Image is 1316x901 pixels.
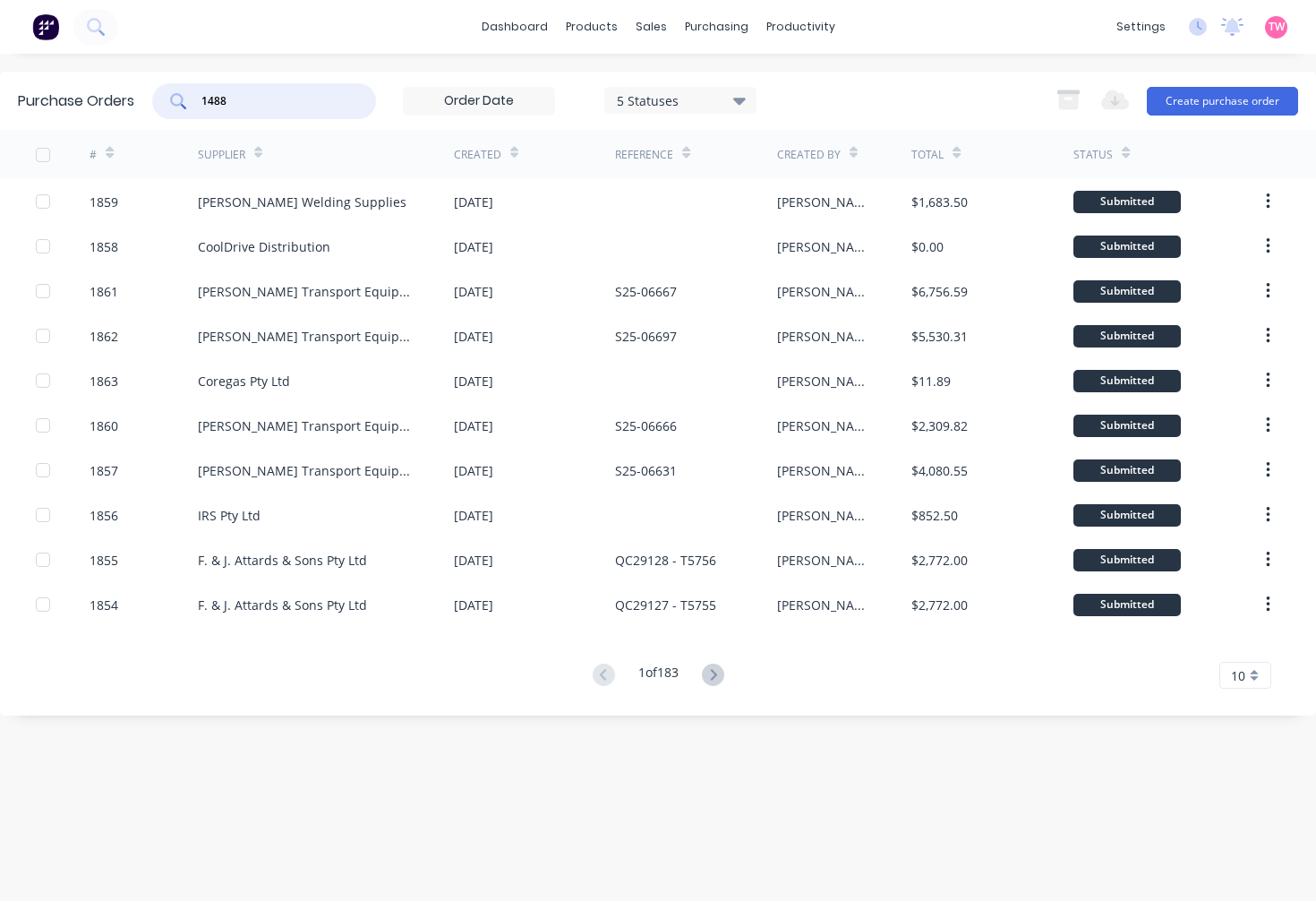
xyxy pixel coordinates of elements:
[198,193,406,211] div: [PERSON_NAME] Welding Supplies
[911,506,958,525] div: $852.50
[777,416,876,435] div: [PERSON_NAME]
[454,327,493,346] div: [DATE]
[1073,191,1181,213] div: Submitted
[757,13,844,40] div: productivity
[617,90,745,109] div: 5 Statuses
[777,372,876,390] div: [PERSON_NAME]
[911,282,968,301] div: $6,756.59
[1147,87,1298,116] button: Create purchase order
[454,551,493,570] div: [DATE]
[676,13,757,40] div: purchasing
[627,13,676,40] div: sales
[198,551,367,570] div: F. & J. Attards & Sons Pty Ltd
[90,237,118,256] div: 1858
[1269,19,1285,35] span: TW
[198,416,418,435] div: [PERSON_NAME] Transport Equipment
[777,506,876,525] div: [PERSON_NAME]
[615,327,677,346] div: S25-06697
[198,237,330,256] div: CoolDrive Distribution
[777,551,876,570] div: [PERSON_NAME]
[454,147,501,163] div: Created
[454,282,493,301] div: [DATE]
[1107,13,1175,40] div: settings
[911,193,968,211] div: $1,683.50
[404,88,554,115] input: Order Date
[90,147,97,163] div: #
[911,327,968,346] div: $5,530.31
[454,193,493,211] div: [DATE]
[615,416,677,435] div: S25-06666
[911,416,968,435] div: $2,309.82
[1073,280,1181,303] div: Submitted
[198,147,245,163] div: Supplier
[911,596,968,614] div: $2,772.00
[1073,325,1181,348] div: Submitted
[777,596,876,614] div: [PERSON_NAME]
[1073,415,1181,437] div: Submitted
[615,596,716,614] div: QC29127 - T5755
[1073,549,1181,571] div: Submitted
[911,372,951,390] div: $11.89
[198,596,367,614] div: F. & J. Attards & Sons Pty Ltd
[638,663,679,689] div: 1 of 183
[615,461,677,480] div: S25-06631
[90,282,118,301] div: 1861
[1073,370,1181,392] div: Submitted
[615,551,716,570] div: QC29128 - T5756
[777,237,876,256] div: [PERSON_NAME]
[90,327,118,346] div: 1862
[1073,236,1181,258] div: Submitted
[90,551,118,570] div: 1855
[90,416,118,435] div: 1860
[911,461,968,480] div: $4,080.55
[615,282,677,301] div: S25-06667
[198,461,418,480] div: [PERSON_NAME] Transport Equipment
[32,13,59,40] img: Factory
[777,147,841,163] div: Created By
[454,416,493,435] div: [DATE]
[1073,459,1181,482] div: Submitted
[198,372,290,390] div: Coregas Pty Ltd
[18,90,134,112] div: Purchase Orders
[473,13,557,40] a: dashboard
[90,372,118,390] div: 1863
[90,506,118,525] div: 1856
[557,13,627,40] div: products
[911,551,968,570] div: $2,772.00
[777,193,876,211] div: [PERSON_NAME]
[90,461,118,480] div: 1857
[1073,594,1181,616] div: Submitted
[777,282,876,301] div: [PERSON_NAME]
[454,461,493,480] div: [DATE]
[198,282,418,301] div: [PERSON_NAME] Transport Equipment
[90,193,118,211] div: 1859
[1231,666,1245,685] span: 10
[911,147,944,163] div: Total
[777,327,876,346] div: [PERSON_NAME]
[454,596,493,614] div: [DATE]
[454,506,493,525] div: [DATE]
[90,596,118,614] div: 1854
[911,237,944,256] div: $0.00
[200,92,348,110] input: Search purchase orders...
[454,237,493,256] div: [DATE]
[198,327,418,346] div: [PERSON_NAME] Transport Equipment
[198,506,261,525] div: IRS Pty Ltd
[1073,147,1113,163] div: Status
[777,461,876,480] div: [PERSON_NAME]
[1073,504,1181,527] div: Submitted
[615,147,673,163] div: Reference
[454,372,493,390] div: [DATE]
